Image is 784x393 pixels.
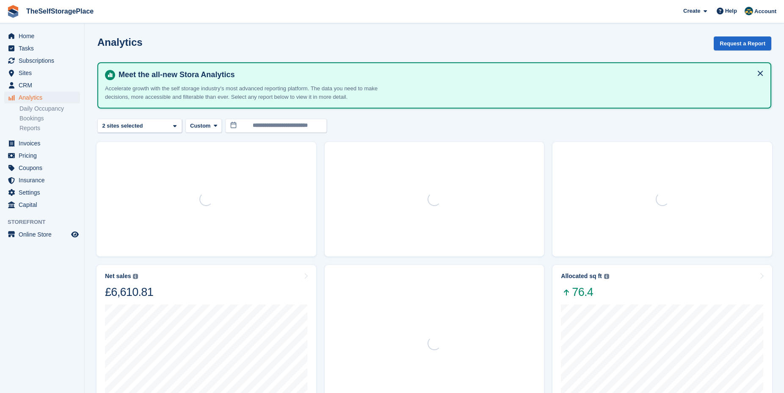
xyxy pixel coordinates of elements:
[19,79,69,91] span: CRM
[4,199,80,211] a: menu
[4,174,80,186] a: menu
[19,187,69,198] span: Settings
[4,55,80,67] a: menu
[4,187,80,198] a: menu
[105,285,153,299] div: £6,610.81
[745,7,753,15] img: Gairoid
[19,174,69,186] span: Insurance
[754,7,776,16] span: Account
[561,273,602,280] div: Allocated sq ft
[19,92,69,103] span: Analytics
[19,55,69,67] span: Subscriptions
[19,67,69,79] span: Sites
[105,273,131,280] div: Net sales
[4,162,80,174] a: menu
[4,42,80,54] a: menu
[19,105,80,113] a: Daily Occupancy
[4,79,80,91] a: menu
[19,199,69,211] span: Capital
[19,150,69,162] span: Pricing
[714,36,771,50] button: Request a Report
[19,114,80,123] a: Bookings
[4,92,80,103] a: menu
[4,150,80,162] a: menu
[19,42,69,54] span: Tasks
[105,84,401,101] p: Accelerate growth with the self storage industry's most advanced reporting platform. The data you...
[190,122,210,130] span: Custom
[4,30,80,42] a: menu
[185,119,222,133] button: Custom
[19,229,69,240] span: Online Store
[19,30,69,42] span: Home
[7,5,19,18] img: stora-icon-8386f47178a22dfd0bd8f6a31ec36ba5ce8667c1dd55bd0f319d3a0aa187defe.svg
[101,122,146,130] div: 2 sites selected
[4,67,80,79] a: menu
[115,70,764,80] h4: Meet the all-new Stora Analytics
[8,218,84,226] span: Storefront
[19,124,80,132] a: Reports
[725,7,737,15] span: Help
[4,137,80,149] a: menu
[23,4,97,18] a: TheSelfStoragePlace
[19,162,69,174] span: Coupons
[19,137,69,149] span: Invoices
[70,229,80,240] a: Preview store
[561,285,609,299] span: 76.4
[133,274,138,279] img: icon-info-grey-7440780725fd019a000dd9b08b2336e03edf1995a4989e88bcd33f0948082b44.svg
[4,229,80,240] a: menu
[604,274,609,279] img: icon-info-grey-7440780725fd019a000dd9b08b2336e03edf1995a4989e88bcd33f0948082b44.svg
[683,7,700,15] span: Create
[97,36,143,48] h2: Analytics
